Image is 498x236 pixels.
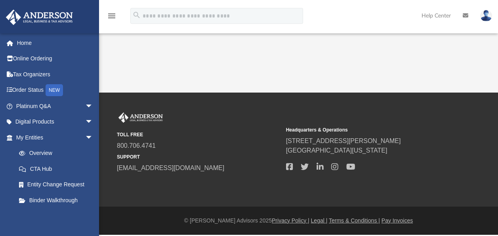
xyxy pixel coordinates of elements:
small: SUPPORT [117,153,280,161]
a: Privacy Policy | [272,217,309,224]
img: Anderson Advisors Platinum Portal [4,10,75,25]
span: arrow_drop_down [85,114,101,130]
a: Legal | [311,217,328,224]
a: menu [107,15,116,21]
a: CTA Hub [11,161,105,177]
a: Platinum Q&Aarrow_drop_down [6,98,105,114]
div: NEW [46,84,63,96]
a: Order StatusNEW [6,82,105,99]
a: Overview [11,145,105,161]
a: My Entitiesarrow_drop_down [6,130,105,145]
a: Entity Change Request [11,177,105,193]
i: search [132,11,141,19]
a: Digital Productsarrow_drop_down [6,114,105,130]
div: © [PERSON_NAME] Advisors 2025 [99,217,498,225]
a: Terms & Conditions | [329,217,380,224]
a: [EMAIL_ADDRESS][DOMAIN_NAME] [117,164,224,171]
a: [GEOGRAPHIC_DATA][US_STATE] [286,147,387,154]
span: arrow_drop_down [85,98,101,114]
a: Pay Invoices [382,217,413,224]
i: menu [107,11,116,21]
small: TOLL FREE [117,131,280,138]
a: Home [6,35,105,51]
a: Online Ordering [6,51,105,67]
img: User Pic [480,10,492,21]
a: My Blueprint [11,208,101,224]
small: Headquarters & Operations [286,126,450,133]
img: Anderson Advisors Platinum Portal [117,112,164,123]
a: [STREET_ADDRESS][PERSON_NAME] [286,137,401,144]
a: 800.706.4741 [117,142,156,149]
a: Binder Walkthrough [11,192,105,208]
span: arrow_drop_down [85,130,101,146]
a: Tax Organizers [6,66,105,82]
